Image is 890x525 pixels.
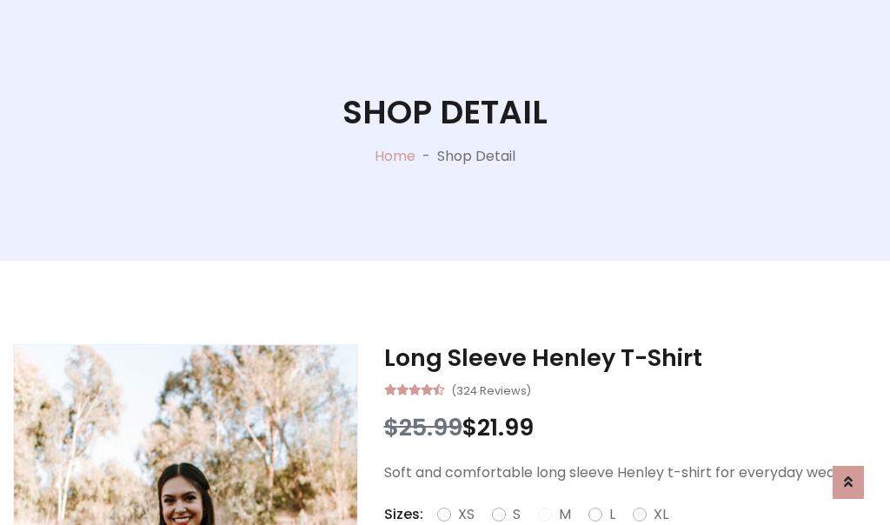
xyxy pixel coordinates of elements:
label: L [609,504,615,525]
span: $25.99 [384,411,462,443]
small: (324 Reviews) [451,379,531,400]
label: XL [654,504,668,525]
p: Soft and comfortable long sleeve Henley t-shirt for everyday wear. [384,462,877,483]
label: M [559,504,571,525]
p: Shop Detail [437,146,515,167]
p: Sizes: [384,504,423,525]
label: S [513,504,521,525]
label: XS [458,504,475,525]
p: - [415,146,437,167]
h1: Shop Detail [342,93,548,132]
a: Home [375,146,415,166]
h3: Long Sleeve Henley T-Shirt [384,344,877,372]
h3: $ [384,414,877,442]
span: 21.99 [477,411,534,443]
